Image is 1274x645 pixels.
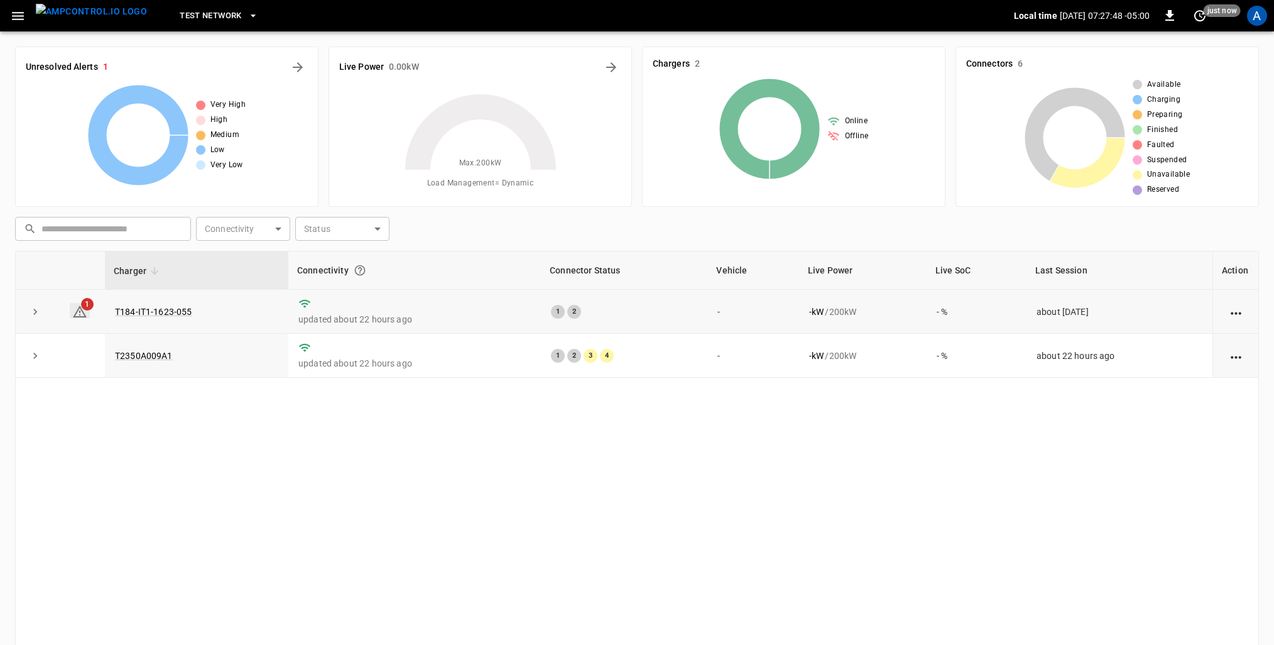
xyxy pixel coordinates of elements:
[427,177,534,190] span: Load Management = Dynamic
[845,130,869,143] span: Offline
[459,157,502,170] span: Max. 200 kW
[809,306,824,318] p: - kW
[927,290,1026,334] td: - %
[707,290,799,334] td: -
[707,251,799,290] th: Vehicle
[1018,57,1023,71] h6: 6
[695,57,700,71] h6: 2
[567,349,581,363] div: 2
[584,349,597,363] div: 3
[298,357,531,370] p: updated about 22 hours ago
[707,334,799,378] td: -
[1147,79,1181,91] span: Available
[541,251,707,290] th: Connector Status
[1026,251,1212,290] th: Last Session
[601,57,621,77] button: Energy Overview
[653,57,690,71] h6: Chargers
[103,60,108,74] h6: 1
[809,350,917,362] div: / 200 kW
[1247,6,1267,26] div: profile-icon
[1147,168,1190,181] span: Unavailable
[1204,4,1241,17] span: just now
[339,60,384,74] h6: Live Power
[288,57,308,77] button: All Alerts
[927,334,1026,378] td: - %
[210,99,246,111] span: Very High
[81,298,94,311] span: 1
[1147,94,1180,106] span: Charging
[1014,9,1057,22] p: Local time
[115,351,173,361] a: T2350A009A1
[115,307,192,317] a: T184-IT1-1623-055
[567,305,581,319] div: 2
[1212,251,1258,290] th: Action
[36,4,147,19] img: ampcontrol.io logo
[389,60,419,74] h6: 0.00 kW
[210,114,228,126] span: High
[70,303,90,318] a: 1
[210,144,225,157] span: Low
[1147,139,1175,152] span: Faulted
[600,349,614,363] div: 4
[210,159,243,172] span: Very Low
[809,350,824,362] p: - kW
[26,60,98,74] h6: Unresolved Alerts
[927,251,1026,290] th: Live SoC
[349,259,371,282] button: Connection between the charger and our software.
[966,57,1013,71] h6: Connectors
[1190,6,1210,26] button: set refresh interval
[180,9,241,23] span: Test Network
[1147,184,1179,196] span: Reserved
[298,313,531,326] p: updated about 22 hours ago
[297,259,532,282] div: Connectivity
[114,263,163,278] span: Charger
[809,306,917,318] div: / 200 kW
[175,4,263,28] button: Test Network
[210,129,239,141] span: Medium
[551,305,565,319] div: 1
[845,115,868,128] span: Online
[1147,109,1183,121] span: Preparing
[1228,306,1244,318] div: action cell options
[1147,124,1178,136] span: Finished
[551,349,565,363] div: 1
[1026,334,1212,378] td: about 22 hours ago
[799,251,927,290] th: Live Power
[1026,290,1212,334] td: about [DATE]
[26,302,45,321] button: expand row
[1228,350,1244,362] div: action cell options
[1060,9,1150,22] p: [DATE] 07:27:48 -05:00
[1147,154,1187,167] span: Suspended
[26,346,45,365] button: expand row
